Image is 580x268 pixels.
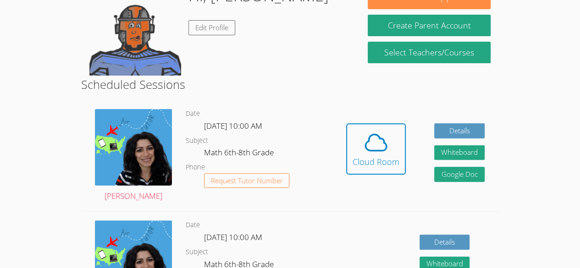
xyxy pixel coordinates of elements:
div: Cloud Room [353,155,399,168]
a: Edit Profile [188,20,235,35]
a: Details [434,123,485,138]
button: Request Tutor Number [204,173,290,188]
a: Details [420,235,470,250]
a: Google Doc [434,167,485,182]
span: [DATE] 10:00 AM [204,232,262,242]
span: [DATE] 10:00 AM [204,120,262,131]
dt: Date [186,108,200,120]
button: Create Parent Account [368,15,490,36]
a: [PERSON_NAME] [95,109,172,203]
h2: Scheduled Sessions [81,76,499,93]
dd: Math 6th-8th Grade [204,146,276,162]
button: Cloud Room [346,123,406,175]
span: Request Tutor Number [211,177,283,184]
dt: Phone [186,162,205,173]
dt: Subject [186,135,208,147]
dt: Subject [186,246,208,258]
dt: Date [186,219,200,231]
button: Whiteboard [434,145,485,160]
a: Select Teachers/Courses [368,42,490,63]
img: air%20tutor%20avatar.png [95,109,172,186]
